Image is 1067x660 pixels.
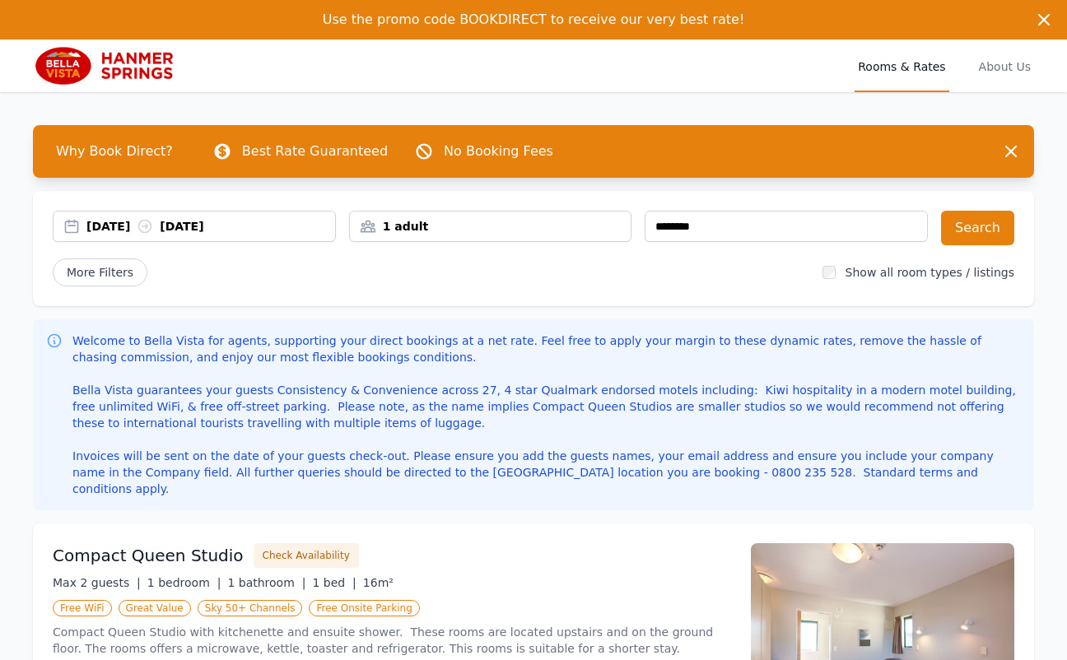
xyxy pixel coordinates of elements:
[53,258,147,286] span: More Filters
[227,576,305,589] span: 1 bathroom |
[242,142,388,161] p: Best Rate Guaranteed
[941,211,1014,245] button: Search
[53,544,244,567] h3: Compact Queen Studio
[363,576,394,589] span: 16m²
[147,576,221,589] span: 1 bedroom |
[198,600,303,616] span: Sky 50+ Channels
[72,332,1021,497] p: Welcome to Bella Vista for agents, supporting your direct bookings at a net rate. Feel free to ap...
[323,12,745,27] span: Use the promo code BOOKDIRECT to receive our very best rate!
[119,600,191,616] span: Great Value
[53,600,112,616] span: Free WiFi
[444,142,553,161] p: No Booking Fees
[254,543,359,568] button: Check Availability
[53,576,141,589] span: Max 2 guests |
[86,218,335,235] div: [DATE] [DATE]
[33,46,191,86] img: Bella Vista Hanmer Springs
[846,266,1014,279] label: Show all room types / listings
[43,135,186,168] span: Why Book Direct?
[312,576,356,589] span: 1 bed |
[976,40,1034,92] a: About Us
[855,40,948,92] a: Rooms & Rates
[309,600,419,616] span: Free Onsite Parking
[350,218,631,235] div: 1 adult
